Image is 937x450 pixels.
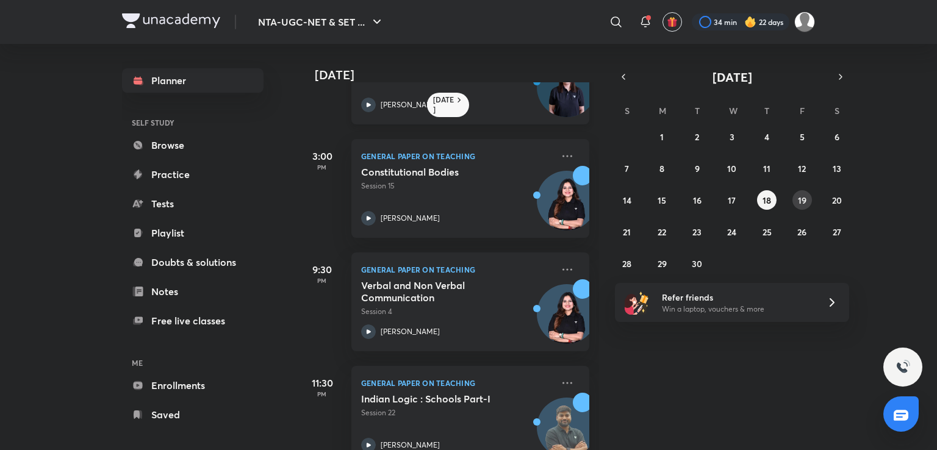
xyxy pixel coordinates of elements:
img: Avatar [537,291,596,349]
h5: 11:30 [298,376,346,390]
a: Tests [122,191,264,216]
p: [PERSON_NAME] [381,213,440,224]
abbr: September 24, 2025 [727,226,736,238]
button: September 21, 2025 [617,222,637,241]
abbr: September 17, 2025 [728,195,736,206]
p: PM [298,163,346,171]
button: September 11, 2025 [757,159,777,178]
button: September 6, 2025 [827,127,847,146]
img: streak [744,16,756,28]
p: General Paper on Teaching [361,262,553,277]
img: Avatar [537,177,596,236]
abbr: September 22, 2025 [658,226,666,238]
abbr: Saturday [835,105,839,116]
abbr: September 12, 2025 [798,163,806,174]
p: Session 15 [361,180,553,191]
abbr: September 29, 2025 [658,258,667,270]
button: September 16, 2025 [687,190,707,210]
p: [PERSON_NAME] [381,99,440,110]
button: September 25, 2025 [757,222,777,241]
p: [PERSON_NAME] [381,326,440,337]
abbr: Sunday [625,105,630,116]
abbr: September 9, 2025 [695,163,700,174]
abbr: September 15, 2025 [658,195,666,206]
p: General Paper on Teaching [361,149,553,163]
img: referral [625,290,649,315]
h5: 3:00 [298,149,346,163]
a: Planner [122,68,264,93]
button: September 15, 2025 [652,190,672,210]
h6: Refer friends [662,291,812,304]
button: September 5, 2025 [792,127,812,146]
a: Playlist [122,221,264,245]
button: September 9, 2025 [687,159,707,178]
abbr: September 8, 2025 [659,163,664,174]
button: September 20, 2025 [827,190,847,210]
button: September 7, 2025 [617,159,637,178]
button: September 30, 2025 [687,254,707,273]
abbr: September 23, 2025 [692,226,702,238]
img: Atia khan [794,12,815,32]
a: Doubts & solutions [122,250,264,274]
abbr: September 2, 2025 [695,131,699,143]
button: [DATE] [632,68,832,85]
a: Practice [122,162,264,187]
button: September 3, 2025 [722,127,742,146]
p: General Paper on Teaching [361,376,553,390]
abbr: September 27, 2025 [833,226,841,238]
a: Browse [122,133,264,157]
abbr: September 6, 2025 [835,131,839,143]
a: Enrollments [122,373,264,398]
abbr: September 14, 2025 [623,195,631,206]
button: September 27, 2025 [827,222,847,241]
abbr: September 1, 2025 [660,131,664,143]
img: Avatar [537,64,596,123]
abbr: September 16, 2025 [693,195,702,206]
button: September 12, 2025 [792,159,812,178]
button: avatar [662,12,682,32]
abbr: September 26, 2025 [797,226,806,238]
button: September 26, 2025 [792,222,812,241]
abbr: September 19, 2025 [798,195,806,206]
h6: ME [122,352,264,373]
p: Session 4 [361,306,553,317]
button: September 4, 2025 [757,127,777,146]
p: Win a laptop, vouchers & more [662,304,812,315]
abbr: September 3, 2025 [730,131,734,143]
button: September 13, 2025 [827,159,847,178]
abbr: Wednesday [729,105,738,116]
h4: [DATE] [315,68,601,82]
h5: Indian Logic : Schools Part-I [361,393,513,405]
button: September 14, 2025 [617,190,637,210]
button: September 23, 2025 [687,222,707,241]
img: Company Logo [122,13,220,28]
abbr: September 18, 2025 [763,195,771,206]
button: September 10, 2025 [722,159,742,178]
abbr: September 21, 2025 [623,226,631,238]
button: September 24, 2025 [722,222,742,241]
button: September 17, 2025 [722,190,742,210]
abbr: September 5, 2025 [800,131,805,143]
button: NTA-UGC-NET & SET ... [251,10,392,34]
p: PM [298,390,346,398]
button: September 18, 2025 [757,190,777,210]
h6: SELF STUDY [122,112,264,133]
a: Free live classes [122,309,264,333]
abbr: Thursday [764,105,769,116]
img: avatar [667,16,678,27]
abbr: September 28, 2025 [622,258,631,270]
abbr: September 7, 2025 [625,163,629,174]
button: September 8, 2025 [652,159,672,178]
a: Notes [122,279,264,304]
a: Saved [122,402,264,427]
span: [DATE] [713,69,752,85]
button: September 1, 2025 [652,127,672,146]
img: ttu [896,360,910,374]
h6: [DATE] [433,95,454,115]
abbr: September 25, 2025 [763,226,772,238]
abbr: September 20, 2025 [832,195,842,206]
abbr: September 11, 2025 [763,163,770,174]
abbr: September 30, 2025 [692,258,702,270]
button: September 22, 2025 [652,222,672,241]
abbr: Friday [800,105,805,116]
